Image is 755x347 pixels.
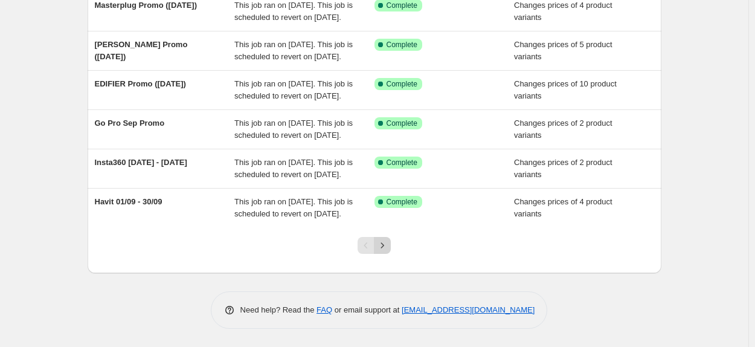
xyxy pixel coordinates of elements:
span: Need help? Read the [240,305,317,314]
span: Complete [387,1,417,10]
span: or email support at [332,305,402,314]
span: Complete [387,40,417,50]
span: EDIFIER Promo ([DATE]) [95,79,186,88]
span: Changes prices of 5 product variants [514,40,612,61]
button: Next [374,237,391,254]
span: This job ran on [DATE]. This job is scheduled to revert on [DATE]. [234,158,353,179]
span: [PERSON_NAME] Promo ([DATE]) [95,40,188,61]
span: This job ran on [DATE]. This job is scheduled to revert on [DATE]. [234,1,353,22]
span: Insta360 [DATE] - [DATE] [95,158,187,167]
span: Masterplug Promo ([DATE]) [95,1,197,10]
span: Complete [387,158,417,167]
span: Complete [387,79,417,89]
nav: Pagination [358,237,391,254]
span: Changes prices of 2 product variants [514,118,612,140]
span: Complete [387,118,417,128]
span: This job ran on [DATE]. This job is scheduled to revert on [DATE]. [234,118,353,140]
span: This job ran on [DATE]. This job is scheduled to revert on [DATE]. [234,40,353,61]
span: Havit 01/09 - 30/09 [95,197,162,206]
span: Changes prices of 4 product variants [514,197,612,218]
span: This job ran on [DATE]. This job is scheduled to revert on [DATE]. [234,197,353,218]
span: Complete [387,197,417,207]
a: [EMAIL_ADDRESS][DOMAIN_NAME] [402,305,535,314]
span: Go Pro Sep Promo [95,118,165,128]
span: Changes prices of 2 product variants [514,158,612,179]
span: Changes prices of 10 product variants [514,79,617,100]
a: FAQ [316,305,332,314]
span: This job ran on [DATE]. This job is scheduled to revert on [DATE]. [234,79,353,100]
span: Changes prices of 4 product variants [514,1,612,22]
